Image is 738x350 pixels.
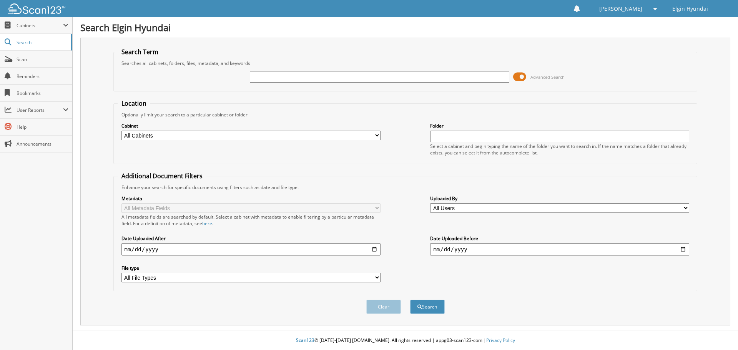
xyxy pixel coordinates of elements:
[17,124,68,130] span: Help
[80,21,730,34] h1: Search Elgin Hyundai
[17,22,63,29] span: Cabinets
[410,300,445,314] button: Search
[17,90,68,96] span: Bookmarks
[121,214,381,227] div: All metadata fields are searched by default. Select a cabinet with metadata to enable filtering b...
[118,60,693,66] div: Searches all cabinets, folders, files, metadata, and keywords
[121,123,381,129] label: Cabinet
[118,184,693,191] div: Enhance your search for specific documents using filters such as date and file type.
[430,143,689,156] div: Select a cabinet and begin typing the name of the folder you want to search in. If the name match...
[17,73,68,80] span: Reminders
[430,235,689,242] label: Date Uploaded Before
[430,195,689,202] label: Uploaded By
[17,107,63,113] span: User Reports
[118,99,150,108] legend: Location
[17,39,67,46] span: Search
[17,56,68,63] span: Scan
[430,243,689,255] input: end
[530,74,565,80] span: Advanced Search
[8,3,65,14] img: scan123-logo-white.svg
[17,141,68,147] span: Announcements
[118,111,693,118] div: Optionally limit your search to a particular cabinet or folder
[121,235,381,242] label: Date Uploaded After
[366,300,401,314] button: Clear
[672,7,708,11] span: Elgin Hyundai
[430,123,689,129] label: Folder
[202,220,212,227] a: here
[700,313,738,350] iframe: Chat Widget
[121,243,381,255] input: start
[73,331,738,350] div: © [DATE]-[DATE] [DOMAIN_NAME]. All rights reserved | appg03-scan123-com |
[296,337,314,343] span: Scan123
[118,172,206,180] legend: Additional Document Filters
[599,7,642,11] span: [PERSON_NAME]
[121,265,381,271] label: File type
[486,337,515,343] a: Privacy Policy
[118,48,162,56] legend: Search Term
[121,195,381,202] label: Metadata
